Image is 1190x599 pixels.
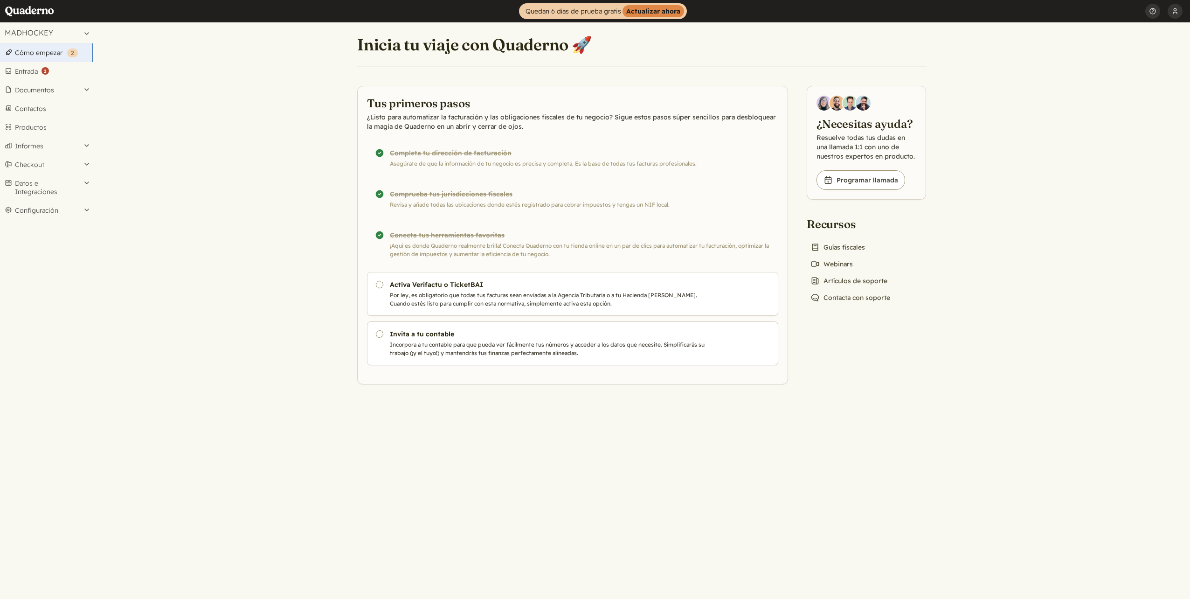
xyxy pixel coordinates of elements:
[390,341,708,357] p: Incorpora a tu contable para que pueda ver fácilmente tus números y acceder a los datos que neces...
[357,35,592,55] h1: Inicia tu viaje con Quaderno 🚀
[390,291,708,308] p: Por ley, es obligatorio que todas tus facturas sean enviadas a la Agencia Tributaria o a tu Hacie...
[519,3,687,19] a: Quedan 6 días de prueba gratisActualizar ahora
[367,321,778,365] a: Invita a tu contable Incorpora a tu contable para que pueda ver fácilmente tus números y acceder ...
[367,96,778,111] h2: Tus primeros pasos
[830,96,844,111] img: Jairo Fumero, Account Executive at Quaderno
[390,280,708,289] h3: Activa Verifactu o TicketBAI
[816,170,905,190] a: Programar llamada
[843,96,858,111] img: Ivo Oltmans, Business Developer at Quaderno
[71,49,74,56] span: 2
[816,116,916,131] h2: ¿Necesitas ayuda?
[807,258,857,271] a: Webinars
[42,67,49,75] strong: 1
[816,133,916,161] p: Resuelve todas tus dudas en una llamada 1:1 con uno de nuestros expertos en producto.
[856,96,871,111] img: Javier Rubio, DevRel at Quaderno
[816,96,831,111] img: Diana Carrasco, Account Executive at Quaderno
[807,274,891,287] a: Artículos de soporte
[367,272,778,316] a: Activa Verifactu o TicketBAI Por ley, es obligatorio que todas tus facturas sean enviadas a la Ag...
[807,291,894,304] a: Contacta con soporte
[623,5,684,17] strong: Actualizar ahora
[367,112,778,131] p: ¿Listo para automatizar la facturación y las obligaciones fiscales de tu negocio? Sigue estos pas...
[390,329,708,339] h3: Invita a tu contable
[807,216,894,231] h2: Recursos
[807,241,869,254] a: Guías fiscales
